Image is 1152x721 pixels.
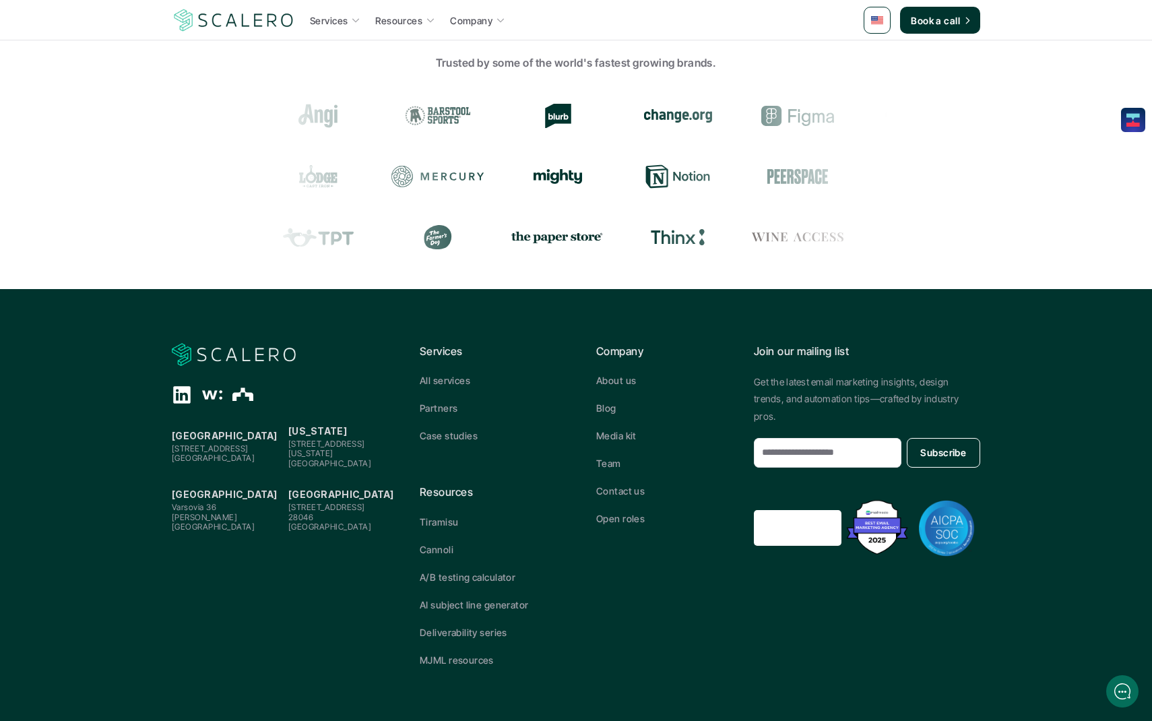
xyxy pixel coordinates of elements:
[420,625,507,639] p: Deliverability series
[596,456,621,470] p: Team
[172,342,296,368] img: Scalero company logo for dark backgrounds
[871,225,964,249] div: Prose
[420,542,453,557] p: Cannoli
[920,445,966,460] p: Subscribe
[420,343,556,360] p: Services
[172,8,296,32] a: Scalero company logo
[420,429,556,443] a: Case studies
[172,453,255,463] span: [GEOGRAPHIC_DATA]
[113,471,170,480] span: We run on Gist
[596,373,732,387] a: About us
[420,515,458,529] p: Tiramisu
[596,456,732,470] a: Team
[288,448,371,468] span: [US_STATE][GEOGRAPHIC_DATA]
[172,7,296,33] img: Scalero company logo
[288,425,347,437] strong: [US_STATE]
[596,511,645,526] p: Open roles
[20,65,249,87] h1: Hi! Welcome to Scalero.
[885,107,950,123] img: Groome
[918,500,975,557] img: AICPA SOC badge
[271,104,364,128] div: Angi
[420,373,556,387] a: All services
[450,13,492,28] p: Company
[511,228,604,245] img: the paper store
[420,653,556,667] a: MJML resources
[271,164,364,189] div: Lodge Cast Iron
[843,497,911,558] img: Best Email Marketing Agency 2025 - Recognized by Mailmodo
[420,401,556,415] a: Partners
[288,512,371,532] span: 28046 [GEOGRAPHIC_DATA]
[754,373,980,425] p: Get the latest email marketing insights, design trends, and automation tips—crafted by industry p...
[271,225,364,249] div: Teachers Pay Teachers
[420,542,556,557] a: Cannoli
[751,164,844,189] div: Peerspace
[420,484,556,501] p: Resources
[596,373,636,387] p: About us
[420,401,457,415] p: Partners
[288,502,365,512] span: [STREET_ADDRESS]
[420,653,494,667] p: MJML resources
[375,13,422,28] p: Resources
[420,515,556,529] a: Tiramisu
[420,598,529,612] p: AI subject line generator
[1106,675,1139,708] iframe: gist-messenger-bubble-iframe
[288,489,394,500] strong: [GEOGRAPHIC_DATA]
[596,429,732,443] a: Media kit
[596,484,732,498] a: Contact us
[232,384,253,405] div: The Org
[596,484,645,498] p: Contact us
[596,429,637,443] p: Media kit
[20,90,249,154] h2: Let us know if we can help with lifecycle marketing.
[631,164,724,189] div: Notion
[631,225,724,249] div: Thinx
[907,438,980,468] button: Subscribe
[391,225,484,249] div: The Farmer's Dog
[87,187,162,197] span: New conversation
[172,443,249,453] span: [STREET_ADDRESS]
[754,343,980,360] p: Join our mailing list
[420,429,478,443] p: Case studies
[911,13,960,28] p: Book a call
[420,598,556,612] a: AI subject line generator
[391,104,484,128] div: Barstool
[182,55,970,72] p: Trusted by some of the world's fastest growing brands.
[391,164,484,189] div: Mercury
[420,570,556,584] a: A/B testing calculator
[420,373,470,387] p: All services
[202,385,222,405] div: Wellfound
[172,430,278,441] strong: [GEOGRAPHIC_DATA]
[172,385,192,405] div: Linkedin
[172,522,255,532] span: [GEOGRAPHIC_DATA]
[596,511,732,526] a: Open roles
[420,570,515,584] p: A/B testing calculator
[172,502,216,512] span: Varsovia 36
[871,164,964,189] div: Resy
[511,104,604,128] div: Blurb
[596,343,732,360] p: Company
[172,512,237,522] span: [PERSON_NAME]
[751,104,844,128] div: Figma
[420,625,556,639] a: Deliverability series
[310,13,348,28] p: Services
[751,225,844,249] div: Wine Access
[596,401,732,415] a: Blog
[511,169,604,184] div: Mighty Networks
[288,439,365,449] span: [STREET_ADDRESS]
[172,343,296,367] a: Scalero company logo for dark backgrounds
[596,401,616,415] p: Blog
[900,7,980,34] a: Book a call
[172,489,278,500] strong: [GEOGRAPHIC_DATA]
[631,104,724,128] div: change.org
[21,179,249,206] button: New conversation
